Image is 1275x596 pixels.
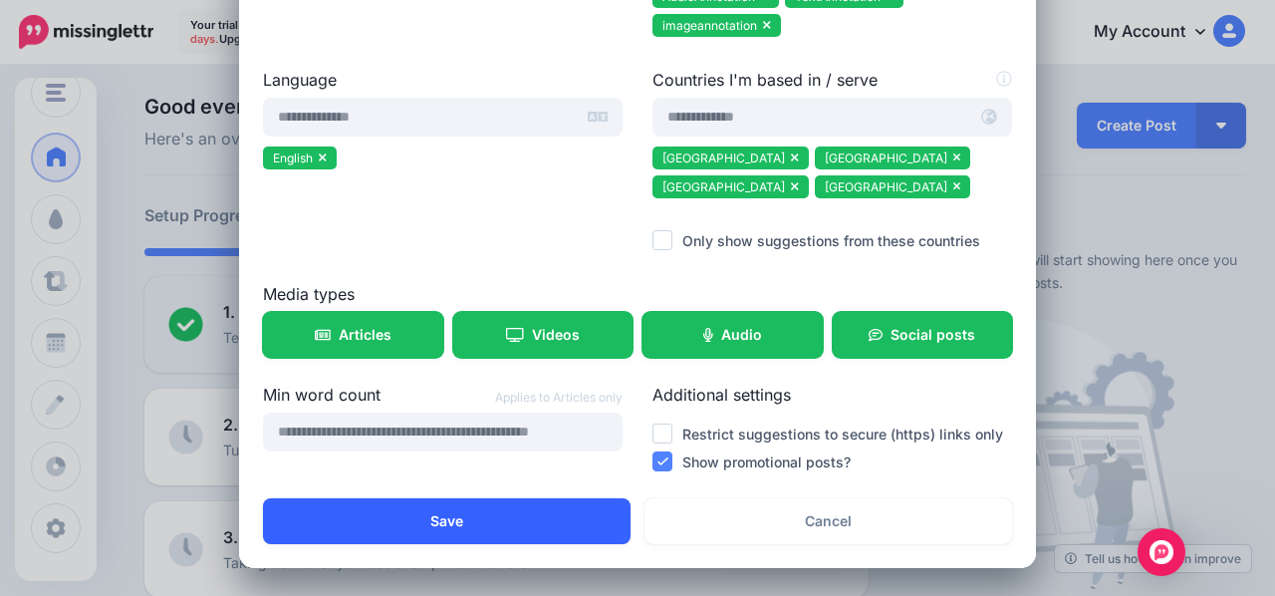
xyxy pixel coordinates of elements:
[652,68,1012,92] label: Countries I'm based in / serve
[453,312,634,358] a: Videos
[662,18,757,33] span: imageannotation
[263,498,631,544] button: Save
[644,498,1012,544] a: Cancel
[532,328,580,342] span: Videos
[263,68,623,92] label: Language
[891,328,975,342] span: Social posts
[1138,528,1185,576] div: Open Intercom Messenger
[263,383,623,407] label: Min word count
[682,450,851,473] label: Show promotional posts?
[495,388,623,408] span: Applies to Articles only
[682,423,1003,446] label: Restrict suggestions to secure (https) links only
[825,150,947,165] span: [GEOGRAPHIC_DATA]
[662,150,785,165] span: [GEOGRAPHIC_DATA]
[825,179,947,194] span: [GEOGRAPHIC_DATA]
[339,328,391,342] span: Articles
[642,312,823,358] a: Audio
[662,179,785,194] span: [GEOGRAPHIC_DATA]
[682,229,980,252] label: Only show suggestions from these countries
[273,150,313,165] span: English
[721,328,762,342] span: Audio
[263,312,443,358] a: Articles
[652,383,1012,407] label: Additional settings
[263,282,1012,306] label: Media types
[833,312,1013,358] a: Social posts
